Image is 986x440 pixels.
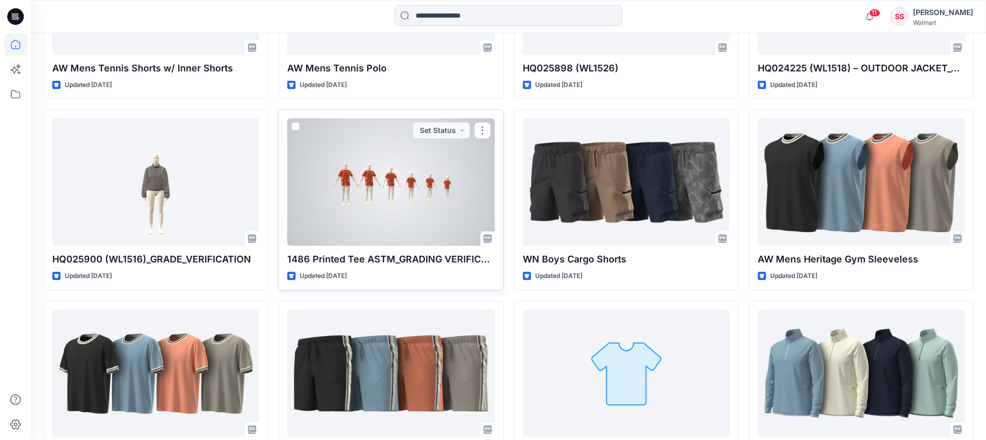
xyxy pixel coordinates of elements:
p: WN Boys Cargo Shorts [523,252,730,267]
div: Walmart [913,19,973,26]
p: Updated [DATE] [300,80,347,91]
a: AW Mens golf perfomance 1/4 zip [758,310,965,437]
p: HQ024225 (WL1518) – OUTDOOR JACKET_GRADE VERIFICATION [758,61,965,76]
span: 11 [869,9,880,17]
div: [PERSON_NAME] [913,6,973,19]
p: 1486 Printed Tee ASTM_GRADING VERIFICATION [287,252,494,267]
p: Updated [DATE] [770,80,817,91]
p: Updated [DATE] [770,271,817,282]
p: Updated [DATE] [535,80,582,91]
p: Updated [DATE] [300,271,347,282]
p: HQ025900 (WL1516)_GRADE_VERIFICATION [52,252,259,267]
p: HQ025898 (WL1526) [523,61,730,76]
a: AW Mens Heritage Gym Shorts (S2) [523,310,730,437]
p: Updated [DATE] [65,80,112,91]
p: Updated [DATE] [535,271,582,282]
div: SS [890,7,909,26]
a: AW Mens Heritage Gym Sleeveless [758,118,965,246]
a: AW Mens Heritage Gym Shorts (S2) [287,310,494,437]
a: AW Mens Heritage Gym Tee (For S2) [52,310,259,437]
a: 1486 Printed Tee ASTM_GRADING VERIFICATION [287,118,494,246]
p: AW Mens Heritage Gym Sleeveless [758,252,965,267]
a: WN Boys Cargo Shorts [523,118,730,246]
a: HQ025900 (WL1516)_GRADE_VERIFICATION [52,118,259,246]
p: Updated [DATE] [65,271,112,282]
p: AW Mens Tennis Shorts w/ Inner Shorts [52,61,259,76]
p: AW Mens Tennis Polo [287,61,494,76]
